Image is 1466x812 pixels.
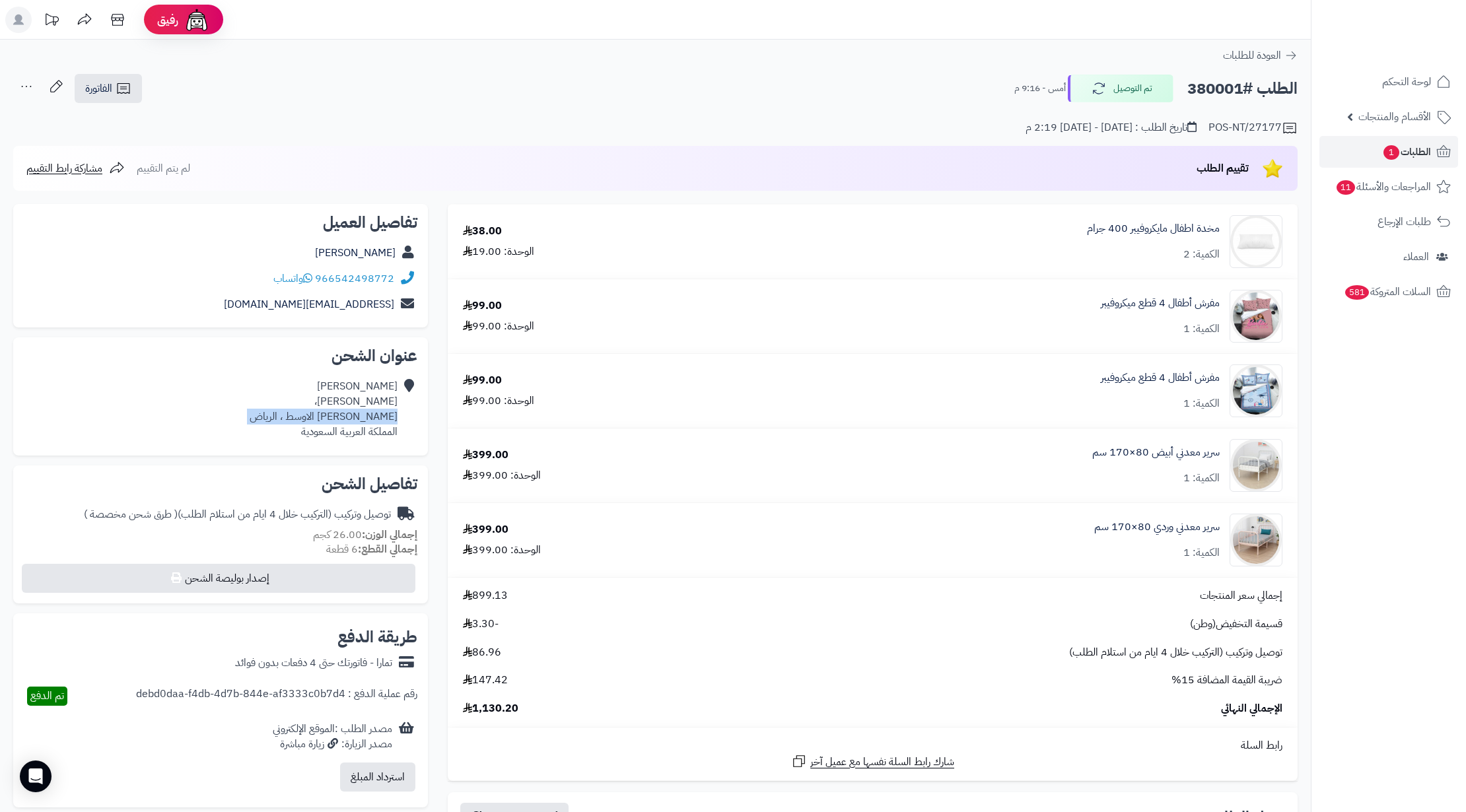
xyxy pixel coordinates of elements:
[1069,645,1282,660] span: توصيل وتركيب (التركيب خلال 4 ايام من استلام الطلب)
[1319,171,1458,203] a: المراجعات والأسئلة11
[1183,396,1220,411] div: الكمية: 1
[1319,276,1458,308] a: السلات المتروكة581
[136,687,417,706] div: رقم عملية الدفع : debd0daa-f4db-4d7b-844e-af3333c0b7d4
[463,673,508,688] span: 147.42
[315,245,396,261] a: [PERSON_NAME]
[358,541,417,557] strong: إجمالي القطع:
[1230,439,1282,492] img: 1757751637-110101070006-90x90.jpg
[1358,108,1431,126] span: الأقسام والمنتجات
[1208,120,1298,136] div: POS-NT/27177
[184,7,210,33] img: ai-face.png
[463,298,502,314] div: 99.00
[1171,673,1282,688] span: ضريبة القيمة المضافة 15%
[1183,471,1220,486] div: الكمية: 1
[463,701,518,716] span: 1,130.20
[1197,160,1249,176] span: تقييم الطلب
[1378,213,1431,231] span: طلبات الإرجاع
[1190,617,1282,632] span: قسيمة التخفيض(وطن)
[463,224,502,239] div: 38.00
[1183,247,1220,262] div: الكمية: 2
[1319,206,1458,238] a: طلبات الإرجاع
[137,160,190,176] span: لم يتم التقييم
[20,761,52,792] div: Open Intercom Messenger
[85,81,112,96] span: الفاتورة
[22,564,415,593] button: إصدار بوليصة الشحن
[1319,66,1458,98] a: لوحة التحكم
[1223,48,1298,63] a: العودة للطلبات
[1335,178,1431,196] span: المراجعات والأسئلة
[1382,73,1431,91] span: لوحة التحكم
[1230,514,1282,566] img: 1757752302-110101070008-90x90.jpg
[313,527,417,543] small: 26.00 كجم
[1230,364,1282,417] img: 1736335266-110203010073-90x90.jpg
[273,722,392,752] div: مصدر الطلب :الموقع الإلكتروني
[250,379,398,439] div: [PERSON_NAME] [PERSON_NAME]، [PERSON_NAME] الاوسط ، الرياض المملكة العربية السعودية
[1183,545,1220,560] div: الكمية: 1
[1345,285,1369,300] span: 581
[1187,75,1298,102] h2: الطلب #380001
[463,448,508,463] div: 399.00
[1183,321,1220,337] div: الكمية: 1
[1376,36,1453,63] img: logo-2.png
[1230,215,1282,268] img: 1728486839-220106010210-90x90.jpg
[362,527,417,543] strong: إجمالي الوزن:
[463,319,534,334] div: الوحدة: 99.00
[30,688,64,704] span: تم الدفع
[463,468,541,483] div: الوحدة: 399.00
[26,160,102,176] span: مشاركة رابط التقييم
[453,738,1292,753] div: رابط السلة
[1101,296,1220,311] a: مفرش أطفال 4 قطع ميكروفيبر
[1223,48,1281,63] span: العودة للطلبات
[463,588,508,603] span: 899.13
[1026,120,1197,135] div: تاريخ الطلب : [DATE] - [DATE] 2:19 م
[326,541,417,557] small: 6 قطعة
[337,629,417,645] h2: طريقة الدفع
[273,737,392,752] div: مصدر الزيارة: زيارة مباشرة
[1344,283,1431,301] span: السلات المتروكة
[1094,520,1220,535] a: سرير معدني وردي 80×170 سم
[1337,180,1355,195] span: 11
[463,522,508,537] div: 399.00
[1092,445,1220,460] a: سرير معدني أبيض 80×170 سم
[24,476,417,492] h2: تفاصيل الشحن
[315,271,394,287] a: 966542498772
[463,645,501,660] span: 86.96
[1221,701,1282,716] span: الإجمالي النهائي
[1319,241,1458,273] a: العملاء
[810,755,954,770] span: شارك رابط السلة نفسها مع عميل آخر
[791,753,954,770] a: شارك رابط السلة نفسها مع عميل آخر
[1382,143,1431,161] span: الطلبات
[1200,588,1282,603] span: إجمالي سعر المنتجات
[463,543,541,558] div: الوحدة: 399.00
[84,506,178,522] span: ( طرق شحن مخصصة )
[35,7,68,36] a: تحديثات المنصة
[24,348,417,364] h2: عنوان الشحن
[463,393,534,409] div: الوحدة: 99.00
[1101,370,1220,386] a: مفرش أطفال 4 قطع ميكروفيبر
[84,507,391,522] div: توصيل وتركيب (التركيب خلال 4 ايام من استلام الطلب)
[1230,290,1282,343] img: 1736334839-110203010063-90x90.jpg
[1383,145,1399,160] span: 1
[224,296,394,312] a: [EMAIL_ADDRESS][DOMAIN_NAME]
[463,244,534,259] div: الوحدة: 19.00
[1403,248,1429,266] span: العملاء
[273,271,312,287] a: واتساب
[26,160,125,176] a: مشاركة رابط التقييم
[24,215,417,230] h2: تفاصيل العميل
[1014,82,1066,95] small: أمس - 9:16 م
[463,373,502,388] div: 99.00
[340,762,415,792] button: استرداد المبلغ
[1087,221,1220,236] a: مخدة اطفال مايكروفيبر 400 جرام
[463,617,499,632] span: -3.30
[235,656,392,671] div: تمارا - فاتورتك حتى 4 دفعات بدون فوائد
[1068,75,1173,102] button: تم التوصيل
[1319,136,1458,168] a: الطلبات1
[75,74,142,103] a: الفاتورة
[157,12,178,28] span: رفيق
